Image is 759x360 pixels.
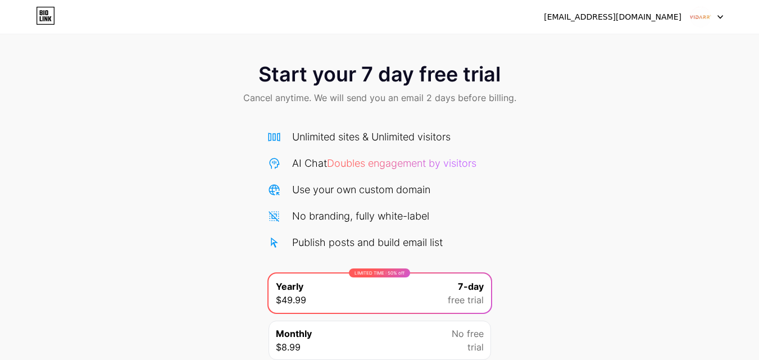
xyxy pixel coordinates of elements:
span: Monthly [276,327,312,340]
div: Publish posts and build email list [292,235,443,250]
div: [EMAIL_ADDRESS][DOMAIN_NAME] [544,11,681,23]
span: $8.99 [276,340,301,354]
span: No free [452,327,484,340]
span: free trial [448,293,484,307]
span: Cancel anytime. We will send you an email 2 days before billing. [243,91,516,104]
span: 7-day [458,280,484,293]
span: Start your 7 day free trial [258,63,501,85]
div: LIMITED TIME : 50% off [349,268,410,277]
span: Doubles engagement by visitors [327,157,476,169]
span: trial [467,340,484,354]
span: Yearly [276,280,303,293]
img: vidarr [690,6,711,28]
div: AI Chat [292,156,476,171]
span: $49.99 [276,293,306,307]
div: Use your own custom domain [292,182,430,197]
div: No branding, fully white-label [292,208,429,224]
div: Unlimited sites & Unlimited visitors [292,129,451,144]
